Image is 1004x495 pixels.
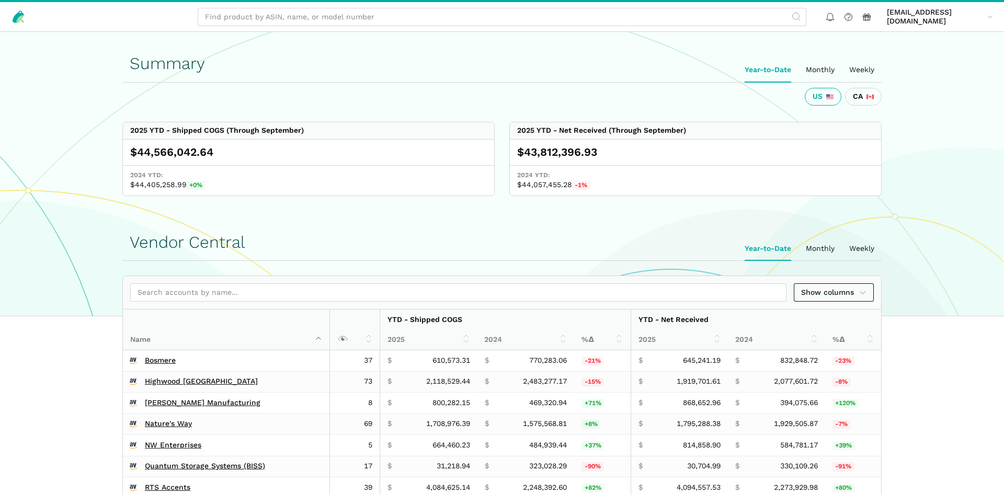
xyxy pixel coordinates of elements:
[145,483,190,492] a: RTS Accents
[517,145,874,159] div: $43,812,396.93
[330,309,380,350] th: : activate to sort column ascending
[825,456,881,477] td: -90.70%
[728,330,825,350] th: 2024: activate to sort column ascending
[832,377,851,387] span: -8%
[638,356,643,365] span: $
[735,398,739,408] span: $
[437,462,470,471] span: 31,218.94
[485,483,489,492] span: $
[780,398,818,408] span: 394,075.66
[145,356,176,365] a: Bosmere
[638,441,643,450] span: $
[825,350,881,371] td: -22.53%
[387,398,392,408] span: $
[735,462,739,471] span: $
[130,54,874,73] h1: Summary
[198,8,806,26] input: Find product by ASIN, name, or model number
[130,233,874,251] h1: Vendor Central
[574,393,631,414] td: 70.52%
[574,413,631,435] td: 8.47%
[832,441,855,451] span: +39%
[485,356,489,365] span: $
[737,237,798,261] ui-tab: Year-to-Date
[813,92,823,101] span: US
[330,435,380,456] td: 5
[529,462,567,471] span: 323,028.29
[477,330,574,350] th: 2024: activate to sort column ascending
[774,483,818,492] span: 2,273,929.98
[387,462,392,471] span: $
[145,419,192,429] a: Nature's Way
[677,377,721,386] span: 1,919,701.61
[638,315,709,324] strong: YTD - Net Received
[426,419,470,429] span: 1,708,976.39
[780,441,818,450] span: 584,781.17
[517,180,874,190] span: $44,057,455.28
[687,462,721,471] span: 30,704.99
[832,420,851,429] span: -7%
[432,441,470,450] span: 664,460.23
[798,58,842,82] ui-tab: Monthly
[581,420,600,429] span: +8%
[330,393,380,414] td: 8
[123,309,330,350] th: Name : activate to sort column descending
[432,356,470,365] span: 610,573.31
[426,483,470,492] span: 4,084,625.14
[638,398,643,408] span: $
[825,330,881,350] th: %Δ: activate to sort column ascending
[735,377,739,386] span: $
[529,398,567,408] span: 469,320.94
[825,371,881,393] td: -7.60%
[638,377,643,386] span: $
[485,419,489,429] span: $
[387,441,392,450] span: $
[683,441,721,450] span: 814,858.90
[387,356,392,365] span: $
[485,377,489,386] span: $
[780,462,818,471] span: 330,109.26
[387,377,392,386] span: $
[574,435,631,456] td: 37.02%
[330,413,380,435] td: 69
[735,441,739,450] span: $
[426,377,470,386] span: 2,118,529.44
[330,456,380,477] td: 17
[887,8,984,26] span: [EMAIL_ADDRESS][DOMAIN_NAME]
[130,145,487,159] div: $44,566,042.64
[581,399,604,408] span: +71%
[683,398,721,408] span: 868,652.96
[735,419,739,429] span: $
[517,171,874,180] span: 2024 YTD:
[631,330,728,350] th: 2025: activate to sort column ascending
[523,419,567,429] span: 1,575,568.81
[780,356,818,365] span: 832,848.72
[638,483,643,492] span: $
[130,171,487,180] span: 2024 YTD:
[737,58,798,82] ui-tab: Year-to-Date
[574,330,631,350] th: %Δ: activate to sort column ascending
[794,283,874,302] a: Show columns
[581,356,603,366] span: -21%
[774,419,818,429] span: 1,929,505.87
[683,356,721,365] span: 645,241.19
[387,483,392,492] span: $
[145,377,258,386] a: Highwood [GEOGRAPHIC_DATA]
[735,356,739,365] span: $
[581,377,603,387] span: -15%
[638,419,643,429] span: $
[798,237,842,261] ui-tab: Monthly
[574,350,631,371] td: -20.73%
[145,462,265,471] a: Quantum Storage Systems (BISS)
[801,287,867,298] span: Show columns
[187,181,206,190] span: +0%
[735,483,739,492] span: $
[130,180,487,190] span: $44,405,258.99
[130,126,304,135] div: 2025 YTD - Shipped COGS (Through September)
[574,456,631,477] td: -90.34%
[517,126,686,135] div: 2025 YTD - Net Received (Through September)
[485,462,489,471] span: $
[832,484,855,493] span: +80%
[130,283,786,302] input: Search accounts by name...
[380,330,477,350] th: 2025: activate to sort column ascending
[581,462,603,471] span: -90%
